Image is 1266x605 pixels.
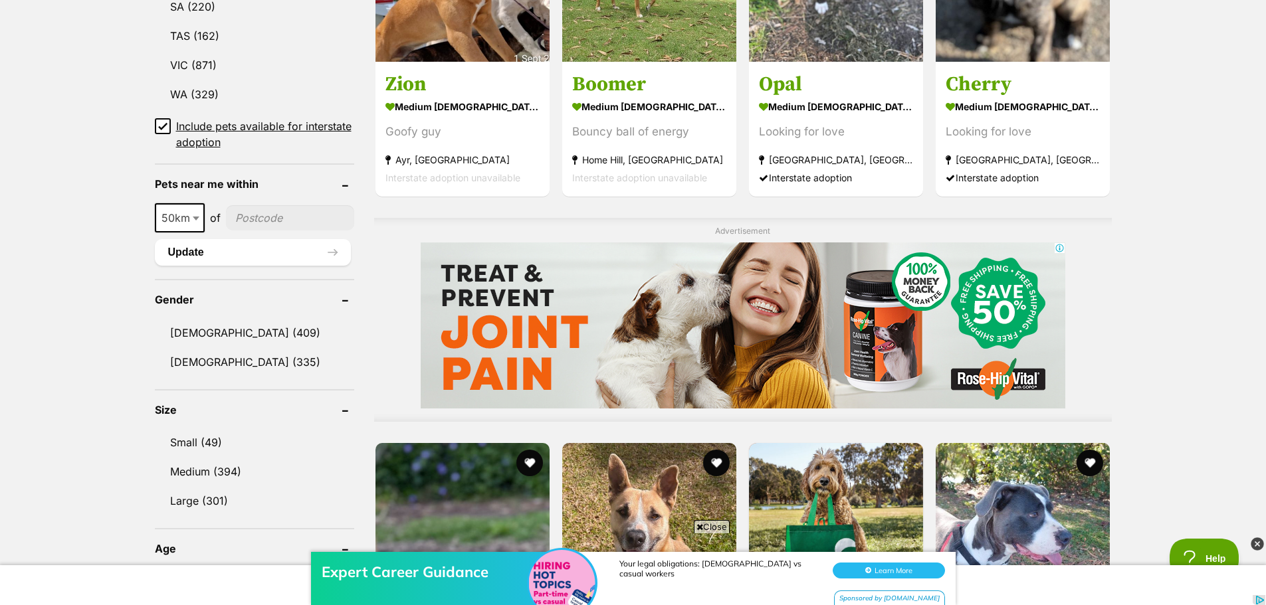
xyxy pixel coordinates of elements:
[375,62,550,197] a: Zion medium [DEMOGRAPHIC_DATA] Dog Goofy guy Ayr, [GEOGRAPHIC_DATA] Interstate adoption unavailable
[385,123,540,141] div: Goofy guy
[572,151,726,169] strong: Home Hill, [GEOGRAPHIC_DATA]
[155,22,354,50] a: TAS (162)
[155,178,354,190] header: Pets near me within
[1251,537,1264,551] img: close_grey_3x.png
[562,62,736,197] a: Boomer medium [DEMOGRAPHIC_DATA] Dog Bouncy ball of energy Home Hill, [GEOGRAPHIC_DATA] Interstat...
[759,72,913,97] h3: Opal
[155,487,354,515] a: Large (301)
[759,123,913,141] div: Looking for love
[936,62,1110,197] a: Cherry medium [DEMOGRAPHIC_DATA] Dog Looking for love [GEOGRAPHIC_DATA], [GEOGRAPHIC_DATA] Inters...
[210,210,221,226] span: of
[749,62,923,197] a: Opal medium [DEMOGRAPHIC_DATA] Dog Looking for love [GEOGRAPHIC_DATA], [GEOGRAPHIC_DATA] Intersta...
[946,97,1100,116] strong: medium [DEMOGRAPHIC_DATA] Dog
[155,51,354,79] a: VIC (871)
[572,97,726,116] strong: medium [DEMOGRAPHIC_DATA] Dog
[759,169,913,187] div: Interstate adoption
[572,72,726,97] h3: Boomer
[619,33,819,53] div: Your legal obligations: [DEMOGRAPHIC_DATA] vs casual workers
[759,151,913,169] strong: [GEOGRAPHIC_DATA], [GEOGRAPHIC_DATA]
[155,404,354,416] header: Size
[1077,450,1104,476] button: favourite
[572,123,726,141] div: Bouncy ball of energy
[759,97,913,116] strong: medium [DEMOGRAPHIC_DATA] Dog
[155,428,354,456] a: Small (49)
[946,72,1100,97] h3: Cherry
[156,209,203,227] span: 50km
[374,218,1112,422] div: Advertisement
[946,123,1100,141] div: Looking for love
[834,65,945,82] div: Sponsored by [DOMAIN_NAME]
[155,294,354,305] header: Gender
[155,118,354,150] a: Include pets available for interstate adoption
[385,97,540,116] strong: medium [DEMOGRAPHIC_DATA] Dog
[322,37,534,56] div: Expert Career Guidance
[226,205,354,230] input: postcode
[385,172,520,183] span: Interstate adoption unavailable
[529,25,595,91] img: Expert Career Guidance
[385,151,540,169] strong: Ayr, [GEOGRAPHIC_DATA]
[155,458,354,485] a: Medium (394)
[694,520,730,533] span: Close
[155,239,351,266] button: Update
[155,203,205,232] span: 50km
[176,118,354,150] span: Include pets available for interstate adoption
[946,151,1100,169] strong: [GEOGRAPHIC_DATA], [GEOGRAPHIC_DATA]
[155,319,354,347] a: [DEMOGRAPHIC_DATA] (409)
[833,37,945,53] button: Learn More
[572,172,707,183] span: Interstate adoption unavailable
[703,450,730,476] button: favourite
[385,72,540,97] h3: Zion
[421,242,1065,408] iframe: Advertisement
[155,80,354,108] a: WA (329)
[516,450,543,476] button: favourite
[946,169,1100,187] div: Interstate adoption
[155,348,354,376] a: [DEMOGRAPHIC_DATA] (335)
